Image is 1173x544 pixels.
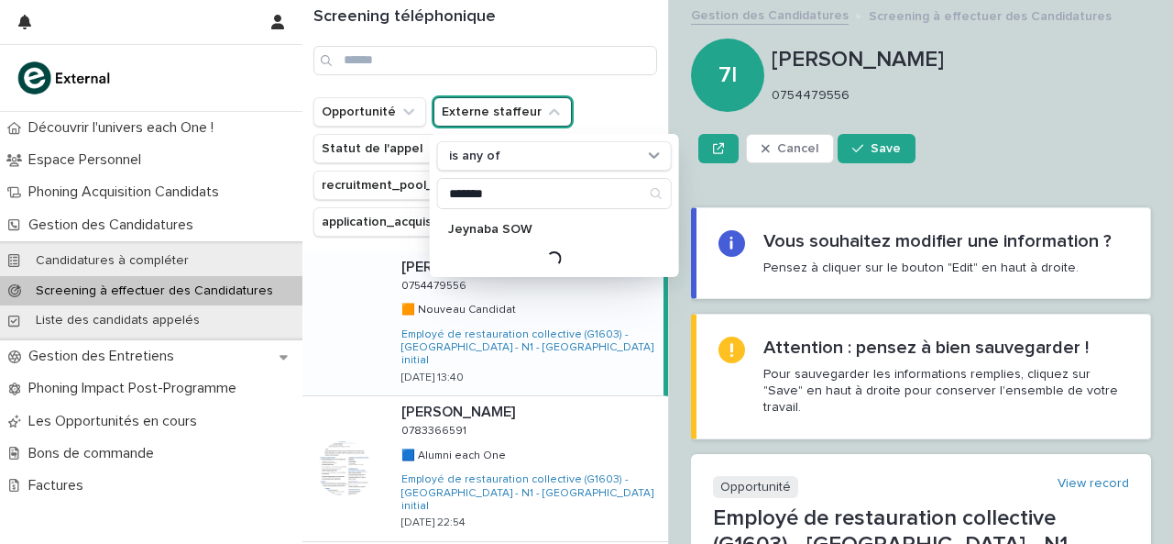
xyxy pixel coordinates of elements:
button: Cancel [746,134,834,163]
p: Gestion des Entretiens [21,348,189,365]
p: Opportunité [713,476,798,499]
h1: Screening téléphonique [313,7,657,28]
p: [DATE] 13:40 [401,372,464,384]
button: Save [838,134,915,163]
p: Les Opportunités en cours [21,413,212,430]
p: Bons de commande [21,445,169,462]
button: Statut de l'appel [313,134,453,163]
span: Cancel [777,142,818,155]
p: is any of [449,149,500,164]
p: 0754479556 [401,276,470,293]
button: application_acquisition_campaign [313,207,552,237]
h2: Attention : pensez à bien sauvegarder ! [763,337,1089,359]
p: 0783366591 [401,421,470,438]
p: Découvrir l'univers each One ! [21,119,228,137]
p: Candidatures à compléter [21,253,203,269]
p: Phoning Impact Post-Programme [21,380,251,397]
input: Search [438,179,671,208]
a: [PERSON_NAME][PERSON_NAME] 07544795560754479556 🟧 Nouveau Candidat🟧 Nouveau Candidat Employé de r... [302,251,668,397]
p: 🟧 Nouveau Candidat [401,300,520,316]
p: Gestion des Candidatures [21,216,208,234]
a: Employé de restauration collective (G1603) - [GEOGRAPHIC_DATA] - N1 - [GEOGRAPHIC_DATA] initial [401,473,661,513]
p: 🟦 Alumni each One [401,446,510,462]
p: [PERSON_NAME] [401,255,519,276]
p: [PERSON_NAME] [401,400,519,421]
p: Pour sauvegarder les informations remplies, cliquez sur "Save" en haut à droite pour conserver l'... [763,366,1128,416]
p: Jeynaba SOW [448,223,642,236]
p: Pensez à cliquer sur le bouton "Edit" en haut à droite. [763,260,1079,276]
h2: Vous souhaitez modifier une information ? [763,230,1112,252]
p: 0754479556 [772,88,1144,104]
img: bc51vvfgR2QLHU84CWIQ [15,60,115,96]
p: Screening à effectuer des Candidatures [869,5,1112,25]
p: Liste des candidats appelés [21,313,214,328]
div: Search [437,178,672,209]
p: [DATE] 22:54 [401,516,466,529]
button: Externe staffeur [433,97,572,127]
a: View record [1058,476,1129,492]
a: [PERSON_NAME][PERSON_NAME] 07833665910783366591 🟦 Alumni each One🟦 Alumni each One Employé de res... [302,396,668,542]
a: Employé de restauration collective (G1603) - [GEOGRAPHIC_DATA] - N1 - [GEOGRAPHIC_DATA] initial [401,328,656,368]
p: Espace Personnel [21,151,156,169]
p: Phoning Acquisition Candidats [21,183,234,201]
input: Search [313,46,657,75]
p: [PERSON_NAME] [772,47,1151,73]
p: Screening à effectuer des Candidatures [21,283,288,299]
a: Gestion des Candidatures [691,4,849,25]
span: Save [871,142,901,155]
button: recruitment_pool_opportunity_origin [313,171,575,200]
p: Factures [21,477,98,494]
button: Opportunité [313,97,426,127]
